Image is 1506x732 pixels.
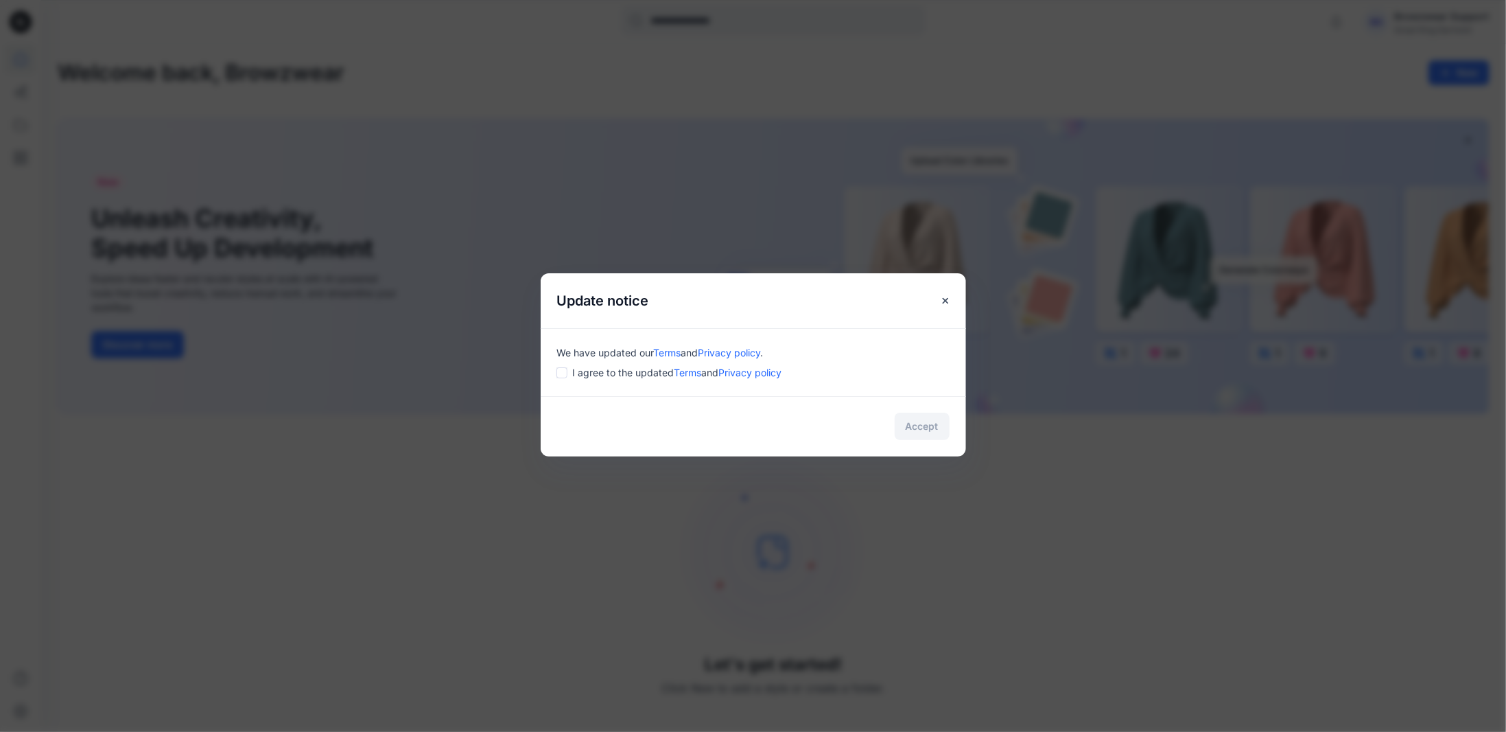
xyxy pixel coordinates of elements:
span: and [702,367,719,378]
button: Close [933,288,958,313]
a: Terms [654,347,681,358]
span: I agree to the updated [573,365,782,380]
a: Terms [674,367,702,378]
div: We have updated our . [557,345,950,360]
h5: Update notice [541,273,666,328]
a: Privacy policy [698,347,761,358]
span: and [681,347,698,358]
a: Privacy policy [719,367,782,378]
